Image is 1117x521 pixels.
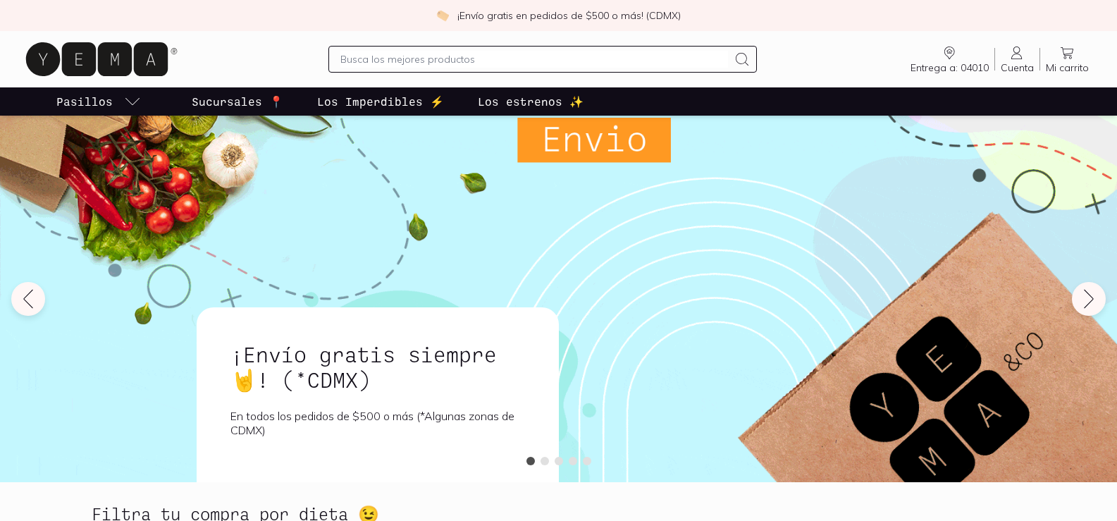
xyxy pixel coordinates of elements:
p: Los Imperdibles ⚡️ [317,93,444,110]
a: Sucursales 📍 [189,87,286,116]
a: Entrega a: 04010 [905,44,994,74]
p: Sucursales 📍 [192,93,283,110]
a: Mi carrito [1040,44,1094,74]
span: Entrega a: 04010 [911,61,989,74]
p: En todos los pedidos de $500 o más (*Algunas zonas de CDMX) [230,409,525,437]
span: Cuenta [1001,61,1034,74]
a: Los Imperdibles ⚡️ [314,87,447,116]
p: Pasillos [56,93,113,110]
a: Los estrenos ✨ [475,87,586,116]
input: Busca los mejores productos [340,51,728,68]
span: Mi carrito [1046,61,1089,74]
a: pasillo-todos-link [54,87,144,116]
p: ¡Envío gratis en pedidos de $500 o más! (CDMX) [457,8,681,23]
h1: ¡Envío gratis siempre🤘! (*CDMX) [230,341,525,392]
p: Los estrenos ✨ [478,93,584,110]
a: Cuenta [995,44,1039,74]
img: check [436,9,449,22]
